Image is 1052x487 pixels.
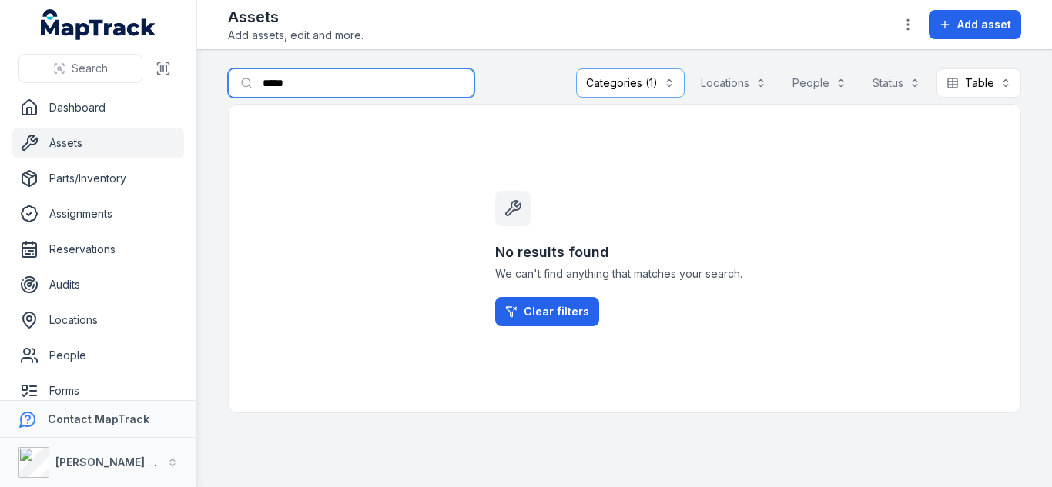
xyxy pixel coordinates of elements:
a: Locations [12,305,184,335]
a: Reservations [12,234,184,265]
a: Forms [12,375,184,406]
h3: No results found [495,242,754,263]
a: People [12,340,184,371]
button: Locations [691,68,776,98]
span: We can't find anything that matches your search. [495,266,754,282]
a: Clear filters [495,297,599,326]
h2: Assets [228,6,364,28]
button: Status [863,68,930,98]
a: Audits [12,269,184,300]
a: Assets [12,128,184,158]
button: Categories (1) [576,68,685,98]
a: Dashboard [12,92,184,123]
span: Search [72,61,108,76]
button: Search [18,54,142,83]
span: Add assets, edit and more. [228,28,364,43]
button: Table [936,68,1021,98]
a: Parts/Inventory [12,163,184,194]
strong: Contact MapTrack [48,412,149,425]
button: People [782,68,856,98]
a: MapTrack [41,9,156,40]
a: Assignments [12,198,184,229]
button: Add asset [929,10,1021,39]
span: Add asset [957,17,1011,32]
strong: [PERSON_NAME] Air [55,455,162,469]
